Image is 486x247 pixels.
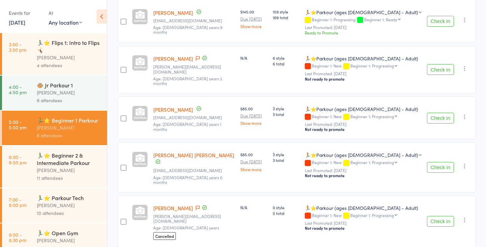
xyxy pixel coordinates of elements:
[153,204,193,212] a: [PERSON_NAME]
[305,204,422,211] div: 🏃⭐Parkour (ages [DEMOGRAPHIC_DATA] - Adult)
[305,63,422,69] div: Beginner 1: New
[153,24,222,35] span: Age: [DEMOGRAPHIC_DATA] years 9 months
[153,225,219,230] span: Age: [DEMOGRAPHIC_DATA] years
[305,221,422,225] small: Last Promoted: [DATE]
[240,121,267,125] a: Show more
[37,54,101,61] div: [PERSON_NAME]
[153,76,222,86] span: Age: [DEMOGRAPHIC_DATA] years 2 months
[273,106,299,111] span: 3 style
[273,111,299,117] span: 3 total
[350,63,394,68] div: Beginner 1: Progressing
[9,19,25,26] a: [DATE]
[305,17,422,23] div: Beginner 1: Progressing
[350,213,394,217] div: Beginner 1: Progressing
[305,173,422,178] div: Not ready to promote
[37,209,101,217] div: 10 attendees
[2,146,107,188] a: 6:00 -6:50 pm🏃‍♂️⭐ Beginner 2 & Intermediate Parkour[PERSON_NAME]11 attendees
[37,229,101,237] div: 🏃‍♂️⭐ Open Gym
[305,213,422,219] div: Beginner 1: New
[2,188,107,223] a: 7:00 -8:00 pm🏃‍♂️⭐ Parkour Tech[PERSON_NAME]10 attendees
[240,113,267,118] small: Due [DATE]
[305,168,422,173] small: Last Promoted: [DATE]
[37,166,101,174] div: [PERSON_NAME]
[2,33,107,75] a: 3:00 -3:50 pm🏃‍♂️⭐ Flips 1: Intro to Flips 🤸‍♀️[PERSON_NAME]4 attendees
[273,61,299,66] span: 6 total
[37,116,101,124] div: 🏃‍♂️⭐ Beginner 1 Parkour
[9,42,26,52] time: 3:00 - 3:50 pm
[153,214,235,224] small: jamie_speck@yahoo.com
[427,113,454,123] button: Check in
[305,55,422,62] div: 🏃⭐Parkour (ages [DEMOGRAPHIC_DATA] - Adult)
[153,55,193,62] a: [PERSON_NAME]
[427,216,454,227] button: Check in
[37,124,101,132] div: [PERSON_NAME]
[305,76,422,82] div: Not ready to promote
[305,9,418,16] div: 🏃⭐Parkour (ages [DEMOGRAPHIC_DATA] - Adult)
[37,201,101,209] div: [PERSON_NAME]
[9,197,27,208] time: 7:00 - 8:00 pm
[153,121,221,132] span: Age: [DEMOGRAPHIC_DATA] years 1 months
[240,24,267,28] a: Show more
[2,76,107,110] a: 4:00 -4:50 pm🐵 Jr Parkour 1[PERSON_NAME]6 attendees
[305,30,422,35] div: Ready to Promote
[37,174,101,182] div: 11 attendees
[9,119,27,130] time: 5:00 - 5:50 pm
[37,152,101,166] div: 🏃‍♂️⭐ Beginner 2 & Intermediate Parkour
[153,152,234,159] a: [PERSON_NAME] [PERSON_NAME]
[273,9,299,15] span: 159 style
[37,194,101,201] div: 🏃‍♂️⭐ Parkour Tech
[240,167,267,171] a: Show more
[240,159,267,164] small: Due [DATE]
[153,174,222,185] span: Age: [DEMOGRAPHIC_DATA] years 0 months
[305,160,422,166] div: Beginner 1: New
[49,7,82,19] div: At
[240,55,267,61] div: N/A
[49,19,82,26] div: Any location
[305,152,418,158] div: 🏃⭐Parkour (ages [DEMOGRAPHIC_DATA] - Adult)
[37,132,101,139] div: 6 attendees
[273,204,299,210] span: 0 style
[240,152,267,171] div: $85.00
[273,210,299,216] span: 0 total
[37,81,101,89] div: 🐵 Jr Parkour 1
[305,225,422,231] div: Not ready to promote
[364,17,397,22] div: Beginner 1: Ready
[37,39,101,54] div: 🏃‍♂️⭐ Flips 1: Intro to Flips 🤸‍♀️
[427,16,454,27] button: Check in
[153,18,235,23] small: gartelena86@gmail.com
[350,160,394,164] div: Beginner 1: Progressing
[9,84,27,95] time: 4:00 - 4:50 pm
[9,154,27,165] time: 6:00 - 6:50 pm
[273,55,299,61] span: 6 style
[153,64,235,74] small: jamie_speck@yahoo.com
[9,7,42,19] div: Events for
[305,114,422,120] div: Beginner 1: New
[305,127,422,132] div: Not ready to promote
[240,204,267,210] div: N/A
[153,168,235,173] small: otfsledge@gmail.com
[305,122,422,127] small: Last Promoted: [DATE]
[273,15,299,20] span: 169 total
[305,25,422,30] small: Last Promoted: [DATE]
[153,115,235,120] small: otfsledge@gmail.com
[427,162,454,173] button: Check in
[427,64,454,75] button: Check in
[273,157,299,163] span: 3 total
[240,106,267,125] div: $85.00
[153,9,193,16] a: [PERSON_NAME]
[240,17,267,21] small: Due [DATE]
[37,237,101,244] div: [PERSON_NAME]
[37,89,101,97] div: [PERSON_NAME]
[153,232,176,240] span: Cancelled
[305,71,422,76] small: Last Promoted: [DATE]
[37,97,101,104] div: 6 attendees
[350,114,394,118] div: Beginner 1: Progressing
[9,232,26,243] time: 8:00 - 8:30 pm
[37,61,101,69] div: 4 attendees
[2,111,107,145] a: 5:00 -5:50 pm🏃‍♂️⭐ Beginner 1 Parkour[PERSON_NAME]6 attendees
[273,152,299,157] span: 3 style
[240,9,267,28] div: $145.00
[305,106,422,112] div: 🏃⭐Parkour (ages [DEMOGRAPHIC_DATA] - Adult)
[153,106,193,113] a: [PERSON_NAME]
